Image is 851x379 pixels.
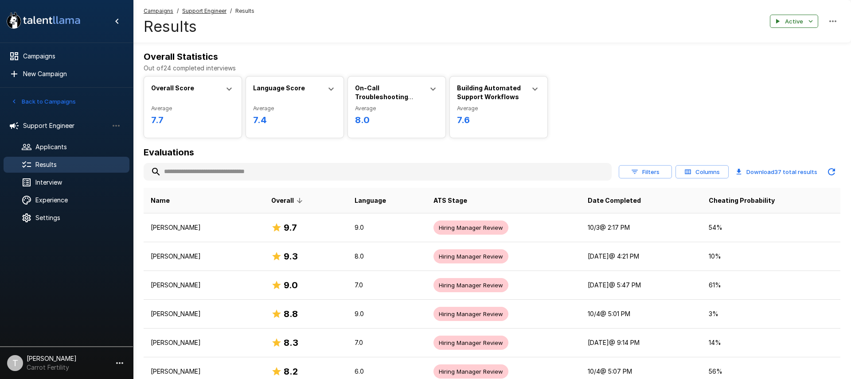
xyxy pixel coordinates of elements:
[619,165,672,179] button: Filters
[709,195,775,206] span: Cheating Probability
[235,7,254,15] span: Results
[709,223,833,232] p: 54 %
[253,84,305,92] b: Language Score
[151,195,170,206] span: Name
[151,367,257,376] p: [PERSON_NAME]
[151,104,234,113] span: Average
[151,338,257,347] p: [PERSON_NAME]
[177,7,179,15] span: /
[355,223,419,232] p: 9.0
[151,309,257,318] p: [PERSON_NAME]
[581,329,702,357] td: [DATE] @ 9:14 PM
[271,195,305,206] span: Overall
[355,367,419,376] p: 6.0
[355,113,438,127] h6: 8.0
[709,281,833,290] p: 61 %
[144,17,254,36] h4: Results
[823,163,840,181] button: Updated Today - 10:38 AM
[151,281,257,290] p: [PERSON_NAME]
[581,300,702,329] td: 10/4 @ 5:01 PM
[709,367,833,376] p: 56 %
[709,252,833,261] p: 10 %
[230,7,232,15] span: /
[433,224,508,232] span: Hiring Manager Review
[709,338,833,347] p: 14 %
[433,281,508,290] span: Hiring Manager Review
[253,104,336,113] span: Average
[457,113,540,127] h6: 7.6
[433,310,508,318] span: Hiring Manager Review
[581,242,702,271] td: [DATE] @ 4:21 PM
[355,338,419,347] p: 7.0
[144,8,173,14] u: Campaigns
[355,281,419,290] p: 7.0
[588,195,641,206] span: Date Completed
[709,309,833,318] p: 3 %
[770,15,818,28] button: Active
[151,84,194,92] b: Overall Score
[284,336,298,350] h6: 8.3
[144,64,840,73] p: Out of 24 completed interviews
[284,364,298,379] h6: 8.2
[284,278,298,292] h6: 9.0
[151,252,257,261] p: [PERSON_NAME]
[355,84,413,109] b: On-Call Troubleshooting Protocols
[581,271,702,300] td: [DATE] @ 5:47 PM
[433,195,467,206] span: ATS Stage
[355,104,438,113] span: Average
[433,367,508,376] span: Hiring Manager Review
[151,113,234,127] h6: 7.7
[284,307,298,321] h6: 8.8
[284,220,297,235] h6: 9.7
[457,104,540,113] span: Average
[355,309,419,318] p: 9.0
[151,223,257,232] p: [PERSON_NAME]
[355,195,386,206] span: Language
[144,147,194,158] b: Evaluations
[457,84,521,101] b: Building Automated Support Workflows
[675,165,729,179] button: Columns
[355,252,419,261] p: 8.0
[732,163,821,181] button: Download37 total results
[581,213,702,242] td: 10/3 @ 2:17 PM
[433,339,508,347] span: Hiring Manager Review
[253,113,336,127] h6: 7.4
[284,249,298,263] h6: 9.3
[433,252,508,261] span: Hiring Manager Review
[182,8,226,14] u: Support Engineer
[144,51,218,62] b: Overall Statistics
